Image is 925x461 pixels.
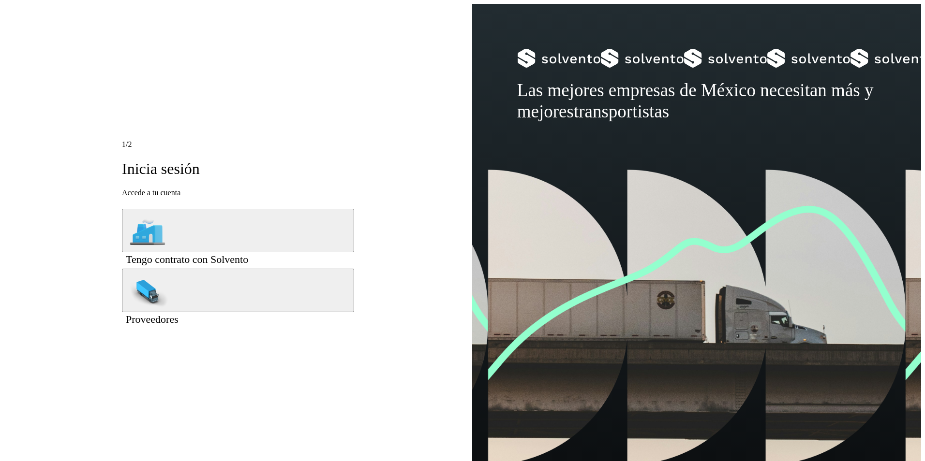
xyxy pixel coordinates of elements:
[574,101,669,121] span: transportistas
[122,140,126,148] span: 1
[122,269,354,312] button: Proveedores
[122,209,354,252] button: Tengo contrato con Solvento
[122,188,354,197] p: Accede a tu cuenta
[122,140,354,149] div: /2
[126,313,179,325] span: Proveedores
[122,159,354,178] h1: Inicia sesión
[126,253,248,265] span: Tengo contrato con Solvento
